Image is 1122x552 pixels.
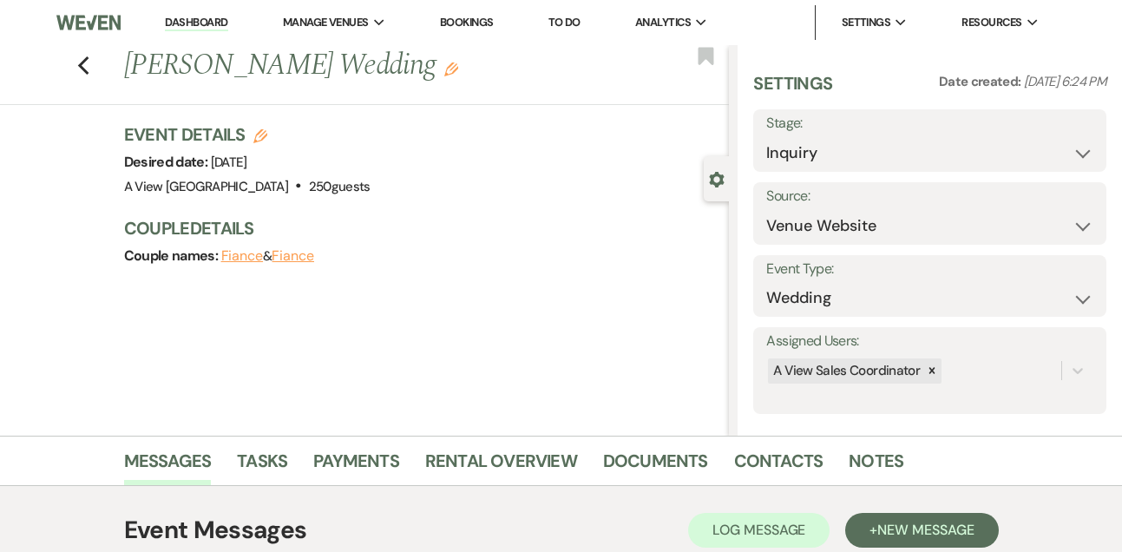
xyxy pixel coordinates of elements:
[766,257,1093,282] label: Event Type:
[849,447,903,485] a: Notes
[221,247,314,265] span: &
[603,447,708,485] a: Documents
[221,249,264,263] button: Fiance
[272,249,314,263] button: Fiance
[124,45,601,87] h1: [PERSON_NAME] Wedding
[124,246,221,265] span: Couple names:
[766,329,1093,354] label: Assigned Users:
[734,447,823,485] a: Contacts
[124,447,212,485] a: Messages
[124,512,307,549] h1: Event Messages
[842,14,891,31] span: Settings
[766,184,1093,209] label: Source:
[165,15,227,31] a: Dashboard
[309,178,371,195] span: 250 guests
[753,71,832,109] h3: Settings
[124,122,371,147] h3: Event Details
[237,447,287,485] a: Tasks
[712,521,805,539] span: Log Message
[845,513,998,548] button: +New Message
[124,153,211,171] span: Desired date:
[283,14,369,31] span: Manage Venues
[766,111,1093,136] label: Stage:
[313,447,399,485] a: Payments
[939,73,1024,90] span: Date created:
[548,15,581,30] a: To Do
[425,447,577,485] a: Rental Overview
[124,216,712,240] h3: Couple Details
[688,513,830,548] button: Log Message
[211,154,247,171] span: [DATE]
[877,521,974,539] span: New Message
[961,14,1021,31] span: Resources
[709,170,725,187] button: Close lead details
[440,15,494,30] a: Bookings
[1024,73,1106,90] span: [DATE] 6:24 PM
[124,178,289,195] span: A View [GEOGRAPHIC_DATA]
[56,4,121,41] img: Weven Logo
[635,14,691,31] span: Analytics
[444,61,458,76] button: Edit
[768,358,922,384] div: A View Sales Coordinator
